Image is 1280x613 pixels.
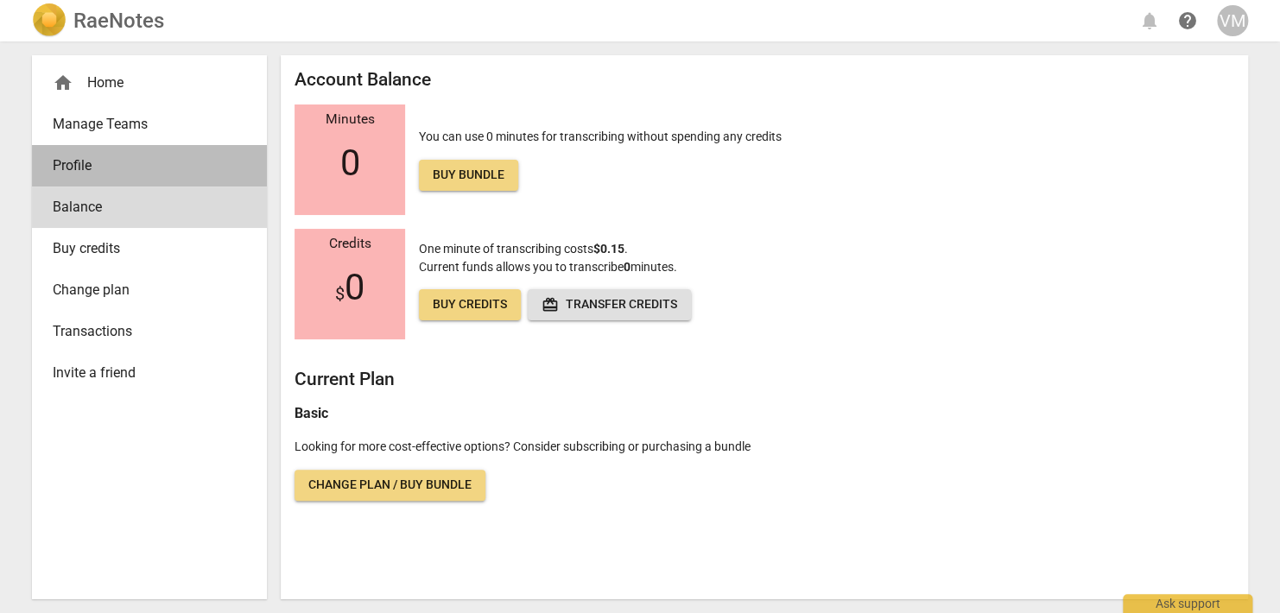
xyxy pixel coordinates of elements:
span: Buy bundle [433,167,504,184]
h2: Account Balance [295,69,1234,91]
span: $ [335,283,345,304]
a: Buy credits [32,228,267,269]
span: Change plan [53,280,232,300]
span: Transactions [53,321,232,342]
a: LogoRaeNotes [32,3,164,38]
span: One minute of transcribing costs . [419,242,628,256]
a: Buy credits [419,289,521,320]
div: Home [32,62,267,104]
p: Looking for more cost-effective options? Consider subscribing or purchasing a bundle [295,438,1234,456]
span: Manage Teams [53,114,232,135]
a: Change plan / Buy bundle [295,470,485,501]
div: Ask support [1123,594,1252,613]
a: Help [1172,5,1203,36]
span: Profile [53,155,232,176]
div: Home [53,73,232,93]
h2: RaeNotes [73,9,164,33]
a: Profile [32,145,267,186]
button: Transfer credits [528,289,691,320]
a: Manage Teams [32,104,267,145]
img: Logo [32,3,67,38]
div: Credits [295,237,405,252]
span: Change plan / Buy bundle [308,477,472,494]
b: Basic [295,405,328,421]
span: Buy credits [53,238,232,259]
span: Buy credits [433,296,507,313]
span: Invite a friend [53,363,232,383]
div: Minutes [295,112,405,128]
span: redeem [542,296,559,313]
b: 0 [624,260,630,274]
span: 0 [335,267,364,308]
button: VM [1217,5,1248,36]
span: help [1177,10,1198,31]
a: Buy bundle [419,160,518,191]
p: You can use 0 minutes for transcribing without spending any credits [419,128,782,191]
span: Balance [53,197,232,218]
a: Balance [32,186,267,228]
span: Transfer credits [542,296,677,313]
a: Change plan [32,269,267,311]
h2: Current Plan [295,369,1234,390]
span: home [53,73,73,93]
a: Invite a friend [32,352,267,394]
span: Current funds allows you to transcribe minutes. [419,260,677,274]
b: $0.15 [593,242,624,256]
a: Transactions [32,311,267,352]
span: 0 [340,142,360,184]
